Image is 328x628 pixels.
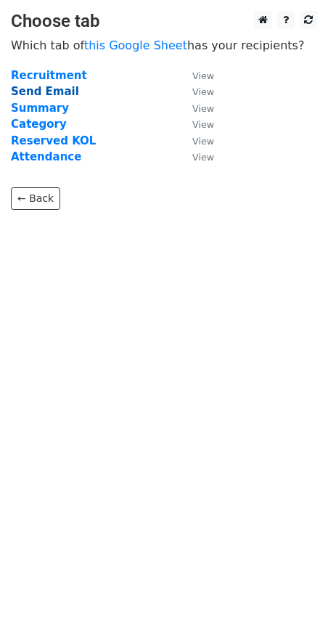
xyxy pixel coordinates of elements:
[84,38,187,52] a: this Google Sheet
[11,102,69,115] a: Summary
[11,150,81,163] a: Attendance
[192,119,214,130] small: View
[192,136,214,147] small: View
[11,134,96,147] a: Reserved KOL
[192,103,214,114] small: View
[11,85,79,98] a: Send Email
[11,187,60,210] a: ← Back
[178,69,214,82] a: View
[11,38,317,53] p: Which tab of has your recipients?
[178,118,214,131] a: View
[11,69,87,82] a: Recruitment
[192,70,214,81] small: View
[11,11,317,32] h3: Choose tab
[178,134,214,147] a: View
[178,85,214,98] a: View
[255,558,328,628] iframe: Chat Widget
[192,152,214,163] small: View
[178,150,214,163] a: View
[192,86,214,97] small: View
[11,118,67,131] a: Category
[178,102,214,115] a: View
